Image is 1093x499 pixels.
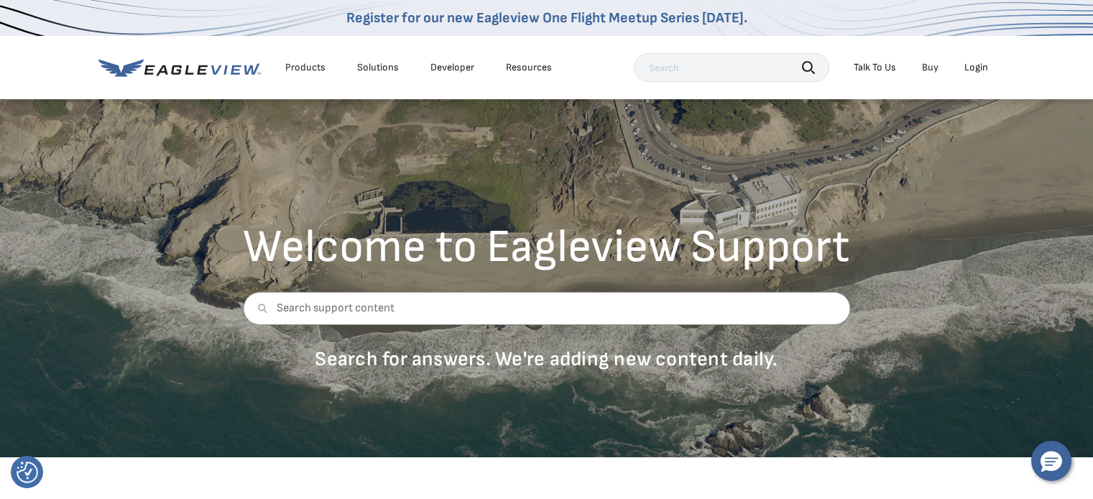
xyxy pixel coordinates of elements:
[243,347,850,372] p: Search for answers. We're adding new content daily.
[243,224,850,270] h2: Welcome to Eagleview Support
[1031,441,1071,481] button: Hello, have a question? Let’s chat.
[634,53,829,82] input: Search
[357,61,399,74] div: Solutions
[854,61,896,74] div: Talk To Us
[922,61,938,74] a: Buy
[243,292,850,325] input: Search support content
[17,462,38,483] img: Revisit consent button
[17,462,38,483] button: Consent Preferences
[346,9,747,27] a: Register for our new Eagleview One Flight Meetup Series [DATE].
[285,61,326,74] div: Products
[430,61,474,74] a: Developer
[964,61,988,74] div: Login
[506,61,552,74] div: Resources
